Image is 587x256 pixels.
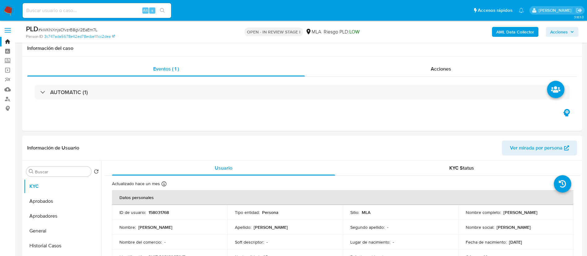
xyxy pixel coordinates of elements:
[393,239,394,245] p: -
[324,28,360,35] span: Riesgo PLD:
[35,85,570,99] div: AUTOMATIC (1)
[27,45,577,51] h1: Información del caso
[112,190,573,205] th: Datos personales
[153,65,179,72] span: Eventos ( 1 )
[38,27,97,33] span: # kWKNXnjsCfvzrB8gV2EaEm7L
[349,28,360,35] span: LOW
[156,6,169,15] button: search-icon
[149,210,169,215] p: 158031768
[235,224,251,230] p: Apellido :
[496,27,534,37] b: AML Data Collector
[151,7,153,13] span: s
[254,224,288,230] p: [PERSON_NAME]
[119,224,136,230] p: Nombre :
[24,223,101,238] button: General
[266,239,268,245] p: -
[235,210,260,215] p: Tipo entidad :
[244,28,303,36] p: OPEN - IN REVIEW STAGE I
[492,27,538,37] button: AML Data Collector
[235,239,264,245] p: Soft descriptor :
[164,239,166,245] p: -
[519,8,524,13] a: Notificaciones
[27,145,79,151] h1: Información de Usuario
[546,27,578,37] button: Acciones
[350,239,390,245] p: Lugar de nacimiento :
[576,7,582,14] a: Salir
[466,239,507,245] p: Fecha de nacimiento :
[503,210,537,215] p: [PERSON_NAME]
[431,65,451,72] span: Acciones
[539,7,574,13] p: maria.acosta@mercadolibre.com
[112,181,160,187] p: Actualizado hace un mes
[509,239,522,245] p: [DATE]
[510,141,563,155] span: Ver mirada por persona
[350,224,385,230] p: Segundo apellido :
[24,179,101,194] button: KYC
[449,164,474,171] span: KYC Status
[26,24,38,34] b: PLD
[215,164,232,171] span: Usuario
[44,34,115,39] a: 3c747ada5678e42ed78ecbe111cc2dea
[23,7,171,15] input: Buscar usuario o caso...
[550,27,568,37] span: Acciones
[362,210,370,215] p: MLA
[466,224,494,230] p: Nombre social :
[502,141,577,155] button: Ver mirada por persona
[305,28,321,35] div: MLA
[119,239,162,245] p: Nombre del comercio :
[94,169,99,176] button: Volver al orden por defecto
[29,169,34,174] button: Buscar
[138,224,172,230] p: [PERSON_NAME]
[350,210,359,215] p: Sitio :
[478,7,512,14] span: Accesos rápidos
[24,209,101,223] button: Aprobadores
[50,89,88,96] h3: AUTOMATIC (1)
[26,34,43,39] b: Person ID
[35,169,89,175] input: Buscar
[262,210,278,215] p: Persona
[24,238,101,253] button: Historial Casos
[497,224,531,230] p: [PERSON_NAME]
[387,224,388,230] p: -
[24,194,101,209] button: Aprobados
[466,210,501,215] p: Nombre completo :
[143,7,148,13] span: Alt
[119,210,146,215] p: ID de usuario :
